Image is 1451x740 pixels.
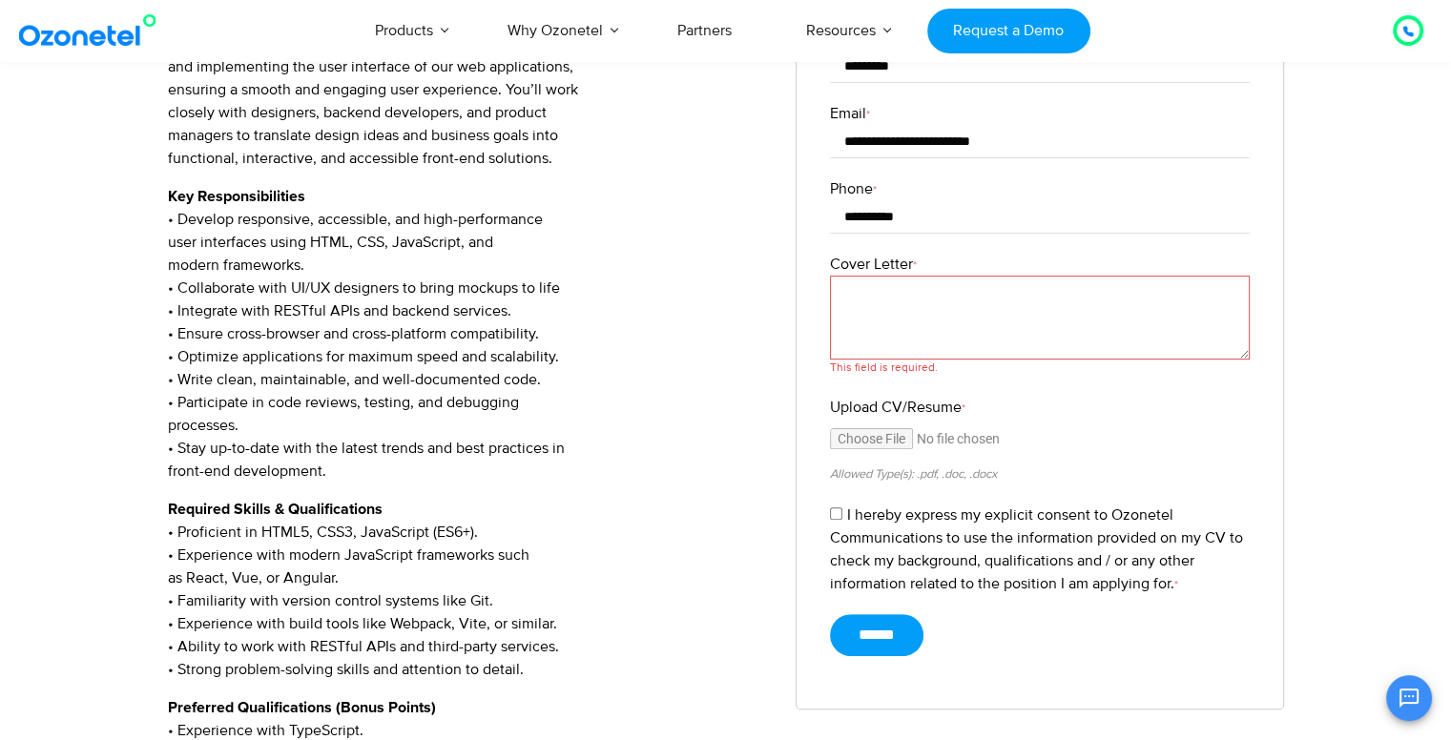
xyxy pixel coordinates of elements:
a: Request a Demo [927,9,1090,53]
strong: Required Skills & Qualifications [168,502,383,517]
div: This field is required. [830,360,1250,377]
label: Email [830,102,1250,125]
button: Open chat [1386,675,1432,721]
label: Upload CV/Resume [830,396,1250,419]
p: • Proficient in HTML5, CSS3, JavaScript (ES6+). • Experience with modern JavaScript frameworks su... [168,498,768,681]
label: Cover Letter [830,253,1250,276]
strong: Preferred Qualifications (Bonus Points) [168,700,436,715]
p: • Develop responsive, accessible, and high-performance user interfaces using HTML, CSS, JavaScrip... [168,185,768,483]
label: Phone [830,177,1250,200]
strong: Key Responsibilities [168,189,305,204]
label: I hereby express my explicit consent to Ozonetel Communications to use the information provided o... [830,505,1243,593]
small: Allowed Type(s): .pdf, .doc, .docx [830,466,997,482]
